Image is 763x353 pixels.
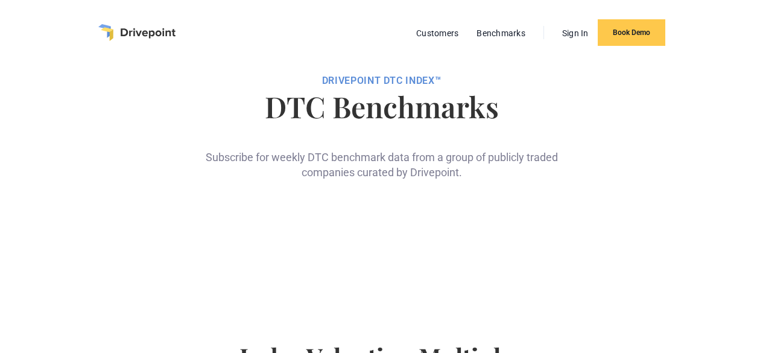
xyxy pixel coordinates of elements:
[556,25,595,41] a: Sign In
[410,25,464,41] a: Customers
[220,199,543,293] iframe: Form 0
[470,25,531,41] a: Benchmarks
[598,19,665,46] a: Book Demo
[98,24,176,41] a: home
[24,75,739,87] div: DRIVEPOiNT DTC Index™
[201,130,563,180] div: Subscribe for weekly DTC benchmark data from a group of publicly traded companies curated by Driv...
[24,92,739,121] h1: DTC Benchmarks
